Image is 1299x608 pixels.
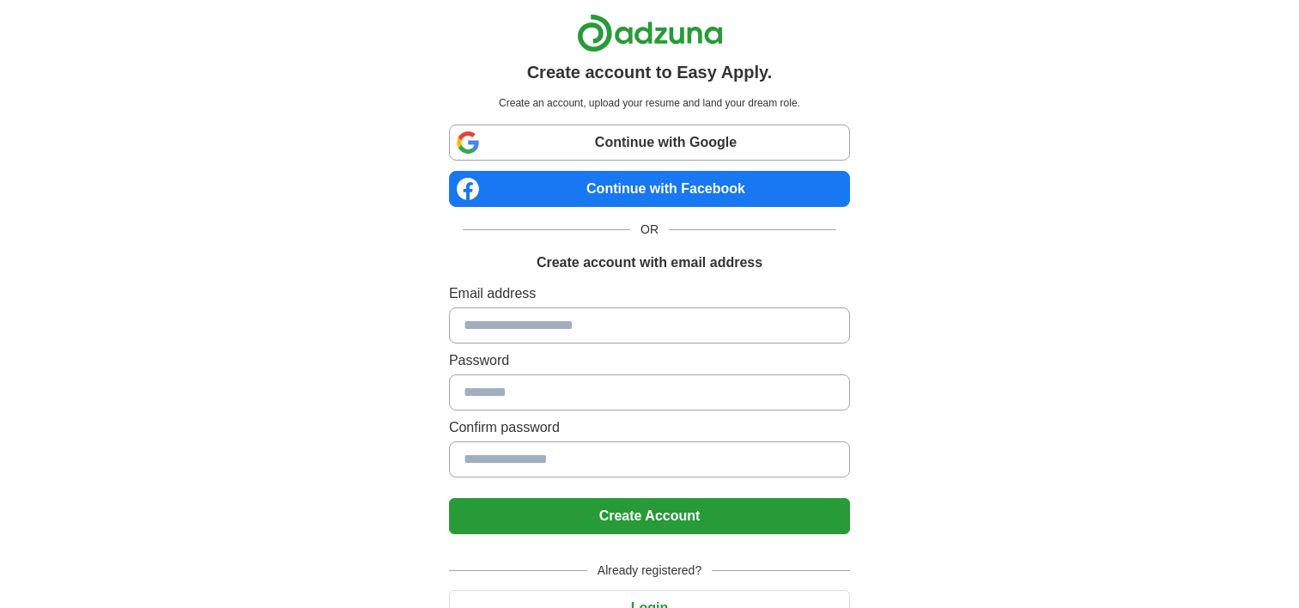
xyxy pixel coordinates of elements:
[449,283,850,304] label: Email address
[537,252,762,273] h1: Create account with email address
[630,221,669,239] span: OR
[452,95,847,111] p: Create an account, upload your resume and land your dream role.
[587,562,712,580] span: Already registered?
[527,59,773,85] h1: Create account to Easy Apply.
[449,171,850,207] a: Continue with Facebook
[449,417,850,438] label: Confirm password
[449,125,850,161] a: Continue with Google
[449,498,850,534] button: Create Account
[449,350,850,371] label: Password
[577,14,723,52] img: Adzuna logo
